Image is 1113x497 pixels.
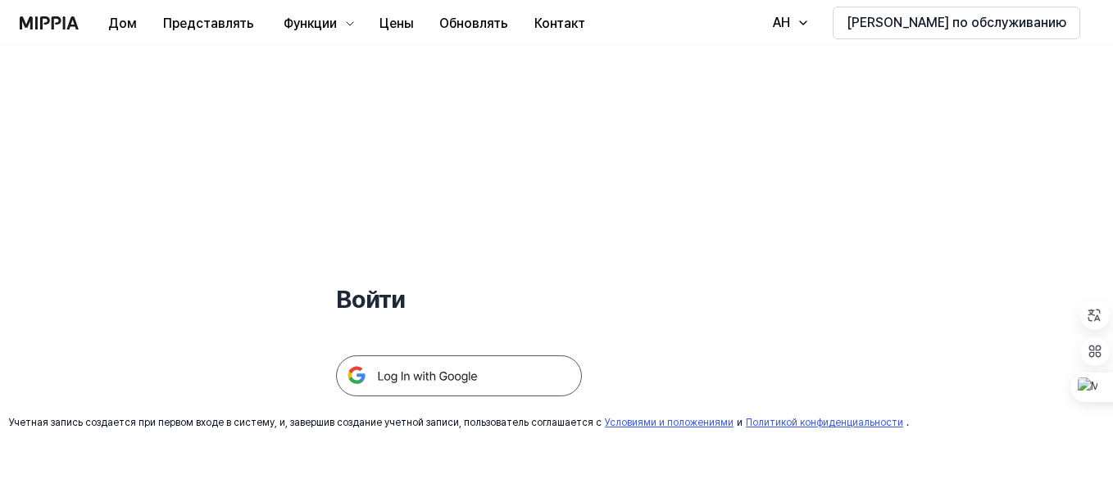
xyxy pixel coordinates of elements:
[746,417,903,428] a: Политикой конфиденциальности
[20,16,79,29] img: логотип
[833,7,1080,39] button: [PERSON_NAME] по обслуживанию
[426,1,521,46] a: Обновлять
[847,15,1066,30] font: [PERSON_NAME] по обслуживанию
[906,417,909,428] font: .
[336,355,582,396] img: 구글 로그인 버튼
[267,7,366,40] button: Функции
[426,7,521,40] button: Обновлять
[379,16,413,31] font: Цены
[737,417,743,428] font: и
[9,417,602,428] font: Учетная запись создается при первом входе в систему, и, завершив создание учетной записи, пользов...
[95,7,150,40] button: Дом
[773,15,790,30] font: АН
[439,16,508,31] font: Обновлять
[336,284,405,314] font: Войти
[534,16,585,31] font: Контакт
[284,16,337,31] font: Функции
[605,417,734,428] a: Условиями и положениями
[108,16,137,31] font: Дом
[366,7,426,40] button: Цены
[150,7,267,40] button: Представлять
[756,7,820,39] button: АН
[163,16,254,31] font: Представлять
[521,7,598,40] button: Контакт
